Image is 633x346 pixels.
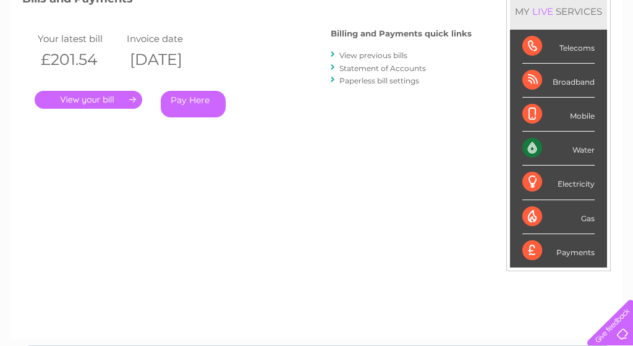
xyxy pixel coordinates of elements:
[339,64,426,73] a: Statement of Accounts
[522,30,595,64] div: Telecoms
[339,76,419,85] a: Paperless bill settings
[161,91,226,117] a: Pay Here
[522,98,595,132] div: Mobile
[400,6,485,22] a: 0333 014 3131
[339,51,407,60] a: View previous bills
[592,53,621,62] a: Log out
[551,53,581,62] a: Contact
[35,47,124,72] th: £201.54
[22,32,85,70] img: logo.png
[522,64,595,98] div: Broadband
[525,53,543,62] a: Blog
[522,132,595,166] div: Water
[481,53,518,62] a: Telecoms
[35,30,124,47] td: Your latest bill
[522,200,595,234] div: Gas
[522,234,595,268] div: Payments
[331,29,472,38] h4: Billing and Payments quick links
[415,53,439,62] a: Water
[124,30,213,47] td: Invoice date
[124,47,213,72] th: [DATE]
[530,6,556,17] div: LIVE
[35,91,142,109] a: .
[25,7,610,60] div: Clear Business is a trading name of Verastar Limited (registered in [GEOGRAPHIC_DATA] No. 3667643...
[522,166,595,200] div: Electricity
[446,53,474,62] a: Energy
